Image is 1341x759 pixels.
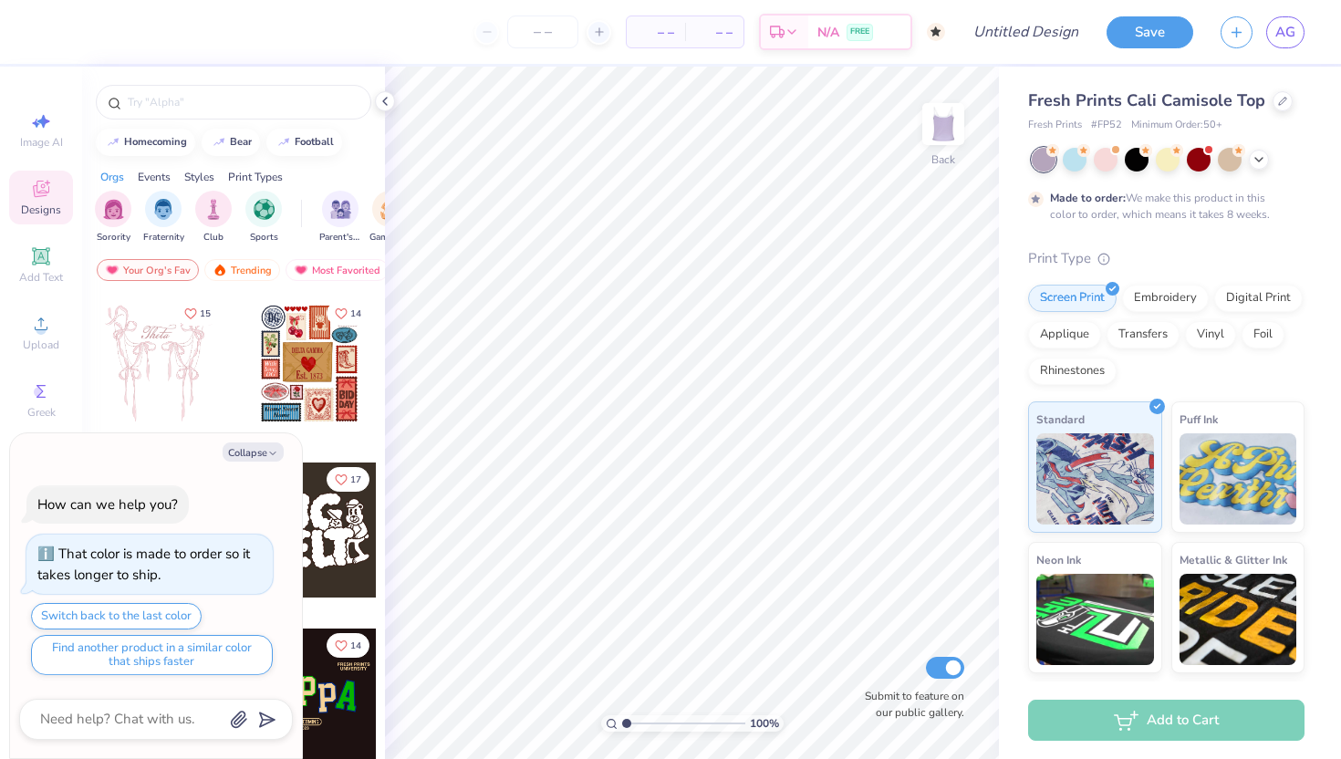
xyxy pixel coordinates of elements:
div: Foil [1242,321,1284,348]
span: Greek [27,405,56,420]
div: Events [138,169,171,185]
input: – – [507,16,578,48]
div: Applique [1028,321,1101,348]
strong: Made to order: [1050,191,1126,205]
div: Print Types [228,169,283,185]
span: Parent's Weekend [319,231,361,244]
span: N/A [817,23,839,42]
div: filter for Sorority [95,191,131,244]
span: Image AI [20,135,63,150]
button: filter button [319,191,361,244]
button: football [266,129,342,156]
div: homecoming [124,137,187,147]
img: trend_line.gif [106,137,120,148]
div: bear [230,137,252,147]
div: Print Type [1028,248,1305,269]
img: Standard [1036,433,1154,525]
span: Metallic & Glitter Ink [1180,550,1287,569]
div: Most Favorited [286,259,389,281]
button: filter button [95,191,131,244]
span: Designs [21,203,61,217]
span: 17 [350,475,361,484]
div: Digital Print [1214,285,1303,312]
button: Switch back to the last color [31,603,202,629]
img: Parent's Weekend Image [330,199,351,220]
span: Club [203,231,223,244]
span: AG [1275,22,1295,43]
span: Fresh Prints Cali Camisole Top [1028,89,1265,111]
span: – – [638,23,674,42]
div: Orgs [100,169,124,185]
a: AG [1266,16,1305,48]
img: Sports Image [254,199,275,220]
button: Find another product in a similar color that ships faster [31,635,273,675]
span: Neon Ink [1036,550,1081,569]
div: filter for Fraternity [143,191,184,244]
div: Styles [184,169,214,185]
img: Club Image [203,199,223,220]
img: Neon Ink [1036,574,1154,665]
span: FREE [850,26,869,38]
img: trend_line.gif [212,137,226,148]
img: Fraternity Image [153,199,173,220]
div: Vinyl [1185,321,1236,348]
div: Screen Print [1028,285,1117,312]
div: filter for Game Day [369,191,411,244]
span: Add Text [19,270,63,285]
img: Game Day Image [380,199,401,220]
img: most_fav.gif [294,264,308,276]
span: Sports [250,231,278,244]
img: Sorority Image [103,199,124,220]
button: homecoming [96,129,195,156]
div: We make this product in this color to order, which means it takes 8 weeks. [1050,190,1274,223]
div: That color is made to order so it takes longer to ship. [37,545,250,584]
button: filter button [369,191,411,244]
button: filter button [143,191,184,244]
span: Standard [1036,410,1085,429]
input: Untitled Design [959,14,1093,50]
button: Collapse [223,442,284,462]
span: 14 [350,309,361,318]
div: Embroidery [1122,285,1209,312]
img: trend_line.gif [276,137,291,148]
img: most_fav.gif [105,264,120,276]
button: Like [327,633,369,658]
input: Try "Alpha" [126,93,359,111]
button: Like [327,467,369,492]
span: 100 % [750,715,779,732]
button: Like [176,301,219,326]
button: Like [327,301,369,326]
div: filter for Sports [245,191,282,244]
div: filter for Parent's Weekend [319,191,361,244]
div: Back [931,151,955,168]
span: Upload [23,338,59,352]
div: Trending [204,259,280,281]
span: 14 [350,641,361,650]
div: football [295,137,334,147]
span: # FP52 [1091,118,1122,133]
img: Back [925,106,962,142]
span: Puff Ink [1180,410,1218,429]
span: Fraternity [143,231,184,244]
span: – – [696,23,733,42]
button: filter button [195,191,232,244]
img: Puff Ink [1180,433,1297,525]
div: Your Org's Fav [97,259,199,281]
span: Sorority [97,231,130,244]
img: Metallic & Glitter Ink [1180,574,1297,665]
span: Minimum Order: 50 + [1131,118,1222,133]
button: bear [202,129,260,156]
span: Game Day [369,231,411,244]
div: filter for Club [195,191,232,244]
div: How can we help you? [37,495,178,514]
img: trending.gif [213,264,227,276]
button: Save [1107,16,1193,48]
div: Transfers [1107,321,1180,348]
div: Rhinestones [1028,358,1117,385]
span: Fresh Prints [1028,118,1082,133]
label: Submit to feature on our public gallery. [855,688,964,721]
button: filter button [245,191,282,244]
span: 15 [200,309,211,318]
